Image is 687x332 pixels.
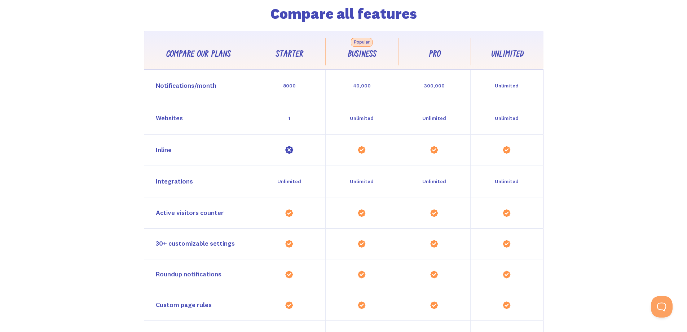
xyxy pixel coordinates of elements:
div: Unlimited [495,81,519,91]
div: Integrations [156,176,193,187]
div: Unlimited [491,49,523,60]
div: Unlimited [422,176,446,187]
div: Custom page rules [156,300,212,310]
div: Pro [428,49,440,60]
div: 30+ customizable settings [156,238,235,249]
div: 300,000 [424,81,445,91]
div: Notifications/month [156,81,216,91]
div: 1 [288,113,290,124]
div: Roundup notifications [156,269,221,280]
div: Unlimited [495,113,519,124]
div: 40,000 [353,81,371,91]
div: Inline [156,145,172,155]
div: Unlimited [350,113,374,124]
div: Business [348,49,376,60]
div: Active visitors counter [156,208,224,218]
div: Unlimited [350,176,374,187]
iframe: Toggle Customer Support [651,296,673,318]
div: Compare our plans [166,49,230,60]
div: Starter [276,49,303,60]
div: 8000 [283,81,296,91]
div: Unlimited [277,176,301,187]
div: Unlimited [495,176,519,187]
div: Websites [156,113,183,124]
h2: Compare all features [192,8,495,21]
div: Unlimited [422,113,446,124]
